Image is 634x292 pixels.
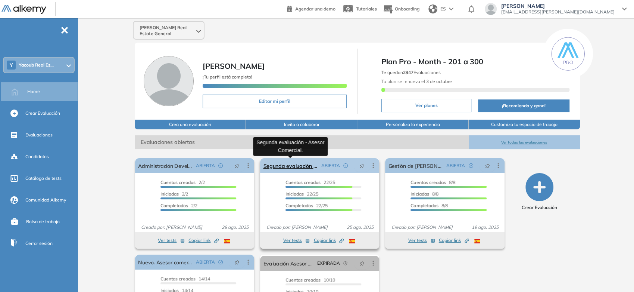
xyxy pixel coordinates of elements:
[160,191,188,197] span: 2/2
[25,153,49,160] span: Candidatos
[10,62,13,68] span: Y
[356,6,377,12] span: Tutoriales
[144,56,194,106] img: Foto de perfil
[253,137,328,156] div: Segunda evaluación - Asesor Comercial.
[224,239,230,243] img: ESP
[381,70,441,75] span: Te quedan Evaluaciones
[381,56,569,67] span: Plan Pro - Month - 201 a 300
[263,256,314,271] a: Evaluación Asesor Comercial
[403,70,413,75] b: 2947
[188,236,219,245] button: Copiar link
[522,173,557,211] button: Crear Evaluación
[439,237,469,244] span: Copiar link
[313,236,344,245] button: Copiar link
[160,276,210,282] span: 14/14
[354,160,370,172] button: pushpin
[446,162,465,169] span: ABIERTA
[485,163,490,169] span: pushpin
[501,9,615,15] span: [EMAIL_ADDRESS][PERSON_NAME][DOMAIN_NAME]
[25,132,53,138] span: Evaluaciones
[501,3,615,9] span: [PERSON_NAME]
[283,236,310,245] button: Ver tests
[408,236,435,245] button: Ver tests
[469,163,473,168] span: check-circle
[203,95,347,108] button: Editar mi perfil
[449,7,453,10] img: arrow
[383,1,419,17] button: Onboarding
[597,256,634,292] iframe: Chat Widget
[285,191,304,197] span: Iniciadas
[160,203,188,208] span: Completados
[229,160,245,172] button: pushpin
[285,277,321,283] span: Cuentas creadas
[343,224,376,231] span: 25 ago. 2025
[388,158,443,173] a: Gestión de [PERSON_NAME].
[19,62,54,68] span: Yacoub Real Es...
[25,175,62,182] span: Catálogo de tests
[26,218,60,225] span: Bolsa de trabajo
[410,203,447,208] span: 8/8
[349,239,355,243] img: ESP
[160,203,197,208] span: 2/2
[229,256,245,268] button: pushpin
[410,191,429,197] span: Iniciadas
[285,203,313,208] span: Completados
[285,277,335,283] span: 10/10
[317,260,340,267] span: EXPIRADA
[469,135,580,149] button: Ver todas las evaluaciones
[381,79,452,84] span: Tu plan se renueva el
[285,191,318,197] span: 22/25
[25,197,66,203] span: Comunidad Alkemy
[381,99,471,112] button: Ver planes
[410,179,446,185] span: Cuentas creadas
[522,204,557,211] span: Crear Evaluación
[395,6,419,12] span: Onboarding
[25,240,53,247] span: Cerrar sesión
[321,162,340,169] span: ABIERTA
[234,163,240,169] span: pushpin
[410,179,455,185] span: 8/8
[439,236,469,245] button: Copiar link
[135,135,468,149] span: Evaluaciones abiertas
[263,224,330,231] span: Creado por: [PERSON_NAME]
[295,6,335,12] span: Agendar una demo
[285,203,328,208] span: 22/25
[27,88,40,95] span: Home
[313,237,344,244] span: Copiar link
[469,120,580,129] button: Customiza tu espacio de trabajo
[410,203,438,208] span: Completados
[203,61,265,71] span: [PERSON_NAME]
[138,158,193,173] a: Administración Developers
[359,260,365,266] span: pushpin
[357,120,468,129] button: Personaliza la experiencia
[428,4,437,13] img: world
[425,79,452,84] b: 3 de octubre
[287,4,335,13] a: Agendar una demo
[597,256,634,292] div: Widget de chat
[218,224,251,231] span: 28 ago. 2025
[135,120,246,129] button: Crea una evaluación
[218,163,223,168] span: check-circle
[160,276,196,282] span: Cuentas creadas
[354,257,370,269] button: pushpin
[246,120,357,129] button: Invita a colaborar
[138,255,193,270] a: Nuevo. Asesor comercial
[160,179,205,185] span: 2/2
[285,179,321,185] span: Cuentas creadas
[203,74,252,80] span: ¡Tu perfil está completo!
[160,179,196,185] span: Cuentas creadas
[196,259,215,265] span: ABIERTA
[343,261,348,265] span: field-time
[388,224,455,231] span: Creado por: [PERSON_NAME]
[479,160,496,172] button: pushpin
[138,224,205,231] span: Creado por: [PERSON_NAME]
[359,163,365,169] span: pushpin
[158,236,185,245] button: Ver tests
[160,191,179,197] span: Iniciadas
[410,191,438,197] span: 8/8
[478,99,569,112] button: ¡Recomienda y gana!
[188,237,219,244] span: Copiar link
[25,110,60,117] span: Crear Evaluación
[469,224,502,231] span: 19 ago. 2025
[140,25,195,37] span: [PERSON_NAME] Real Estate General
